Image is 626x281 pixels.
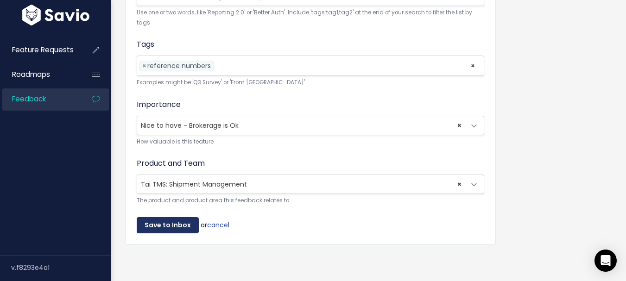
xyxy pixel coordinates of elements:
[137,39,154,50] label: Tags
[470,56,475,75] span: ×
[137,116,484,135] span: Nice to have - Brokerage is Ok
[2,88,77,110] a: Feedback
[137,78,484,87] small: Examples might be 'Q3 Survey' or 'From [GEOGRAPHIC_DATA]'
[2,64,77,85] a: Roadmaps
[139,61,214,71] li: reference numbers
[594,250,617,272] div: Open Intercom Messenger
[137,217,199,234] input: Save to Inbox
[12,69,50,79] span: Roadmaps
[137,175,465,194] span: Tai TMS: Shipment Management
[20,5,92,25] img: logo-white.9d6f32f41409.svg
[12,45,74,55] span: Feature Requests
[137,8,484,28] small: Use one or two words, like 'Reporting 2.0' or 'Better Auth'. Include 'tags:tag1,tag2' at the end ...
[147,61,211,70] span: reference numbers
[11,256,111,280] div: v.f8293e4a1
[137,137,484,147] small: How valuable is this feature
[142,61,146,71] span: ×
[2,39,77,61] a: Feature Requests
[457,175,462,194] span: ×
[207,220,229,229] a: cancel
[12,94,46,104] span: Feedback
[137,116,465,135] span: Nice to have - Brokerage is Ok
[137,196,484,206] small: The product and product area this feedback relates to
[457,116,462,135] span: ×
[137,158,205,169] label: Product and Team
[137,99,181,110] label: Importance
[137,175,484,194] span: Tai TMS: Shipment Management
